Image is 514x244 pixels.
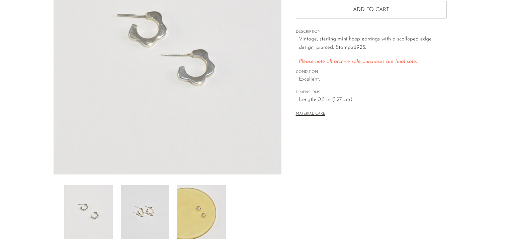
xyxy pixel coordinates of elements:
span: DIMENSIONS [296,90,446,96]
span: CONDITION [296,69,446,75]
span: DESCRIPTION [296,29,446,35]
p: Vintage, sterling mini hoop earrings with a scalloped edge design, pierced. Stamped [299,35,446,52]
em: 925. [356,45,366,50]
button: MATERIAL CARE [296,112,325,117]
img: Mini Scalloped Hoop Earrings [177,185,226,239]
span: Excellent. [299,75,446,84]
img: Mini Scalloped Hoop Earrings [121,185,169,239]
span: Add to cart [353,7,389,12]
button: Add to cart [296,1,446,18]
span: Please note all archive sale purchases are final sale. [299,59,417,64]
span: Length: 0.5 in (1.27 cm) [299,96,446,104]
img: Mini Scalloped Hoop Earrings [64,185,113,239]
